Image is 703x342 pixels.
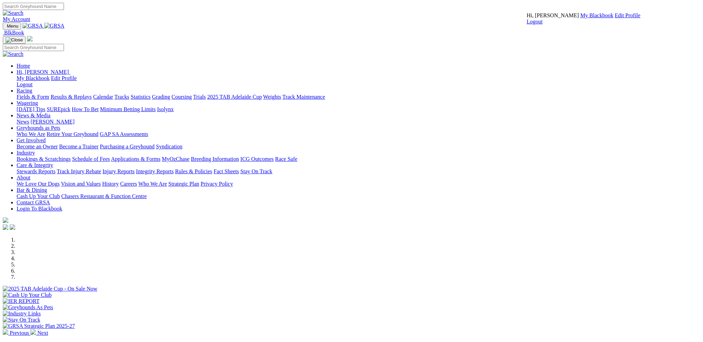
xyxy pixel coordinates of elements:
div: My Account [527,12,640,25]
a: About [17,175,30,180]
a: Become an Owner [17,144,58,149]
a: Syndication [156,144,182,149]
div: Industry [17,156,700,162]
img: GRSA [22,23,43,29]
div: Wagering [17,106,700,113]
img: Close [6,37,23,43]
div: About [17,181,700,187]
a: Hi, [PERSON_NAME] [17,69,70,75]
a: Injury Reports [102,168,135,174]
img: facebook.svg [3,224,8,230]
a: Race Safe [275,156,297,162]
a: Fields & Form [17,94,49,100]
a: Login To Blackbook [17,206,62,212]
span: Hi, [PERSON_NAME] [527,12,579,18]
a: News & Media [17,113,50,118]
a: Care & Integrity [17,162,53,168]
a: Schedule of Fees [72,156,110,162]
a: Strategic Plan [168,181,199,187]
a: Greyhounds as Pets [17,125,60,131]
a: Grading [152,94,170,100]
a: ICG Outcomes [240,156,274,162]
a: Applications & Forms [111,156,160,162]
a: Minimum Betting Limits [100,106,156,112]
span: BlkBook [4,30,24,36]
img: IER REPORT [3,298,39,304]
a: [PERSON_NAME] [30,119,74,125]
img: logo-grsa-white.png [27,36,33,41]
a: Bookings & Scratchings [17,156,71,162]
div: Greyhounds as Pets [17,131,700,137]
input: Search [3,44,64,51]
div: Hi, [PERSON_NAME] [17,75,700,88]
img: logo-grsa-white.png [3,217,8,223]
a: Become a Trainer [59,144,99,149]
img: Greyhounds As Pets [3,304,53,311]
a: Trials [193,94,206,100]
a: Track Injury Rebate [57,168,101,174]
a: Tracks [114,94,129,100]
img: Industry Links [3,311,41,317]
a: Logout [527,19,543,25]
a: Coursing [172,94,192,100]
img: twitter.svg [10,224,15,230]
span: Previous [10,330,29,336]
img: Stay On Track [3,317,40,323]
img: Search [3,51,24,57]
a: Isolynx [157,106,174,112]
div: Get Involved [17,144,700,150]
a: Purchasing a Greyhound [100,144,155,149]
a: Calendar [93,94,113,100]
a: Edit Profile [615,12,640,18]
a: Stay On Track [240,168,272,174]
div: Bar & Dining [17,193,700,199]
a: Racing [17,88,32,94]
a: Integrity Reports [136,168,174,174]
a: Vision and Values [61,181,101,187]
a: Careers [120,181,137,187]
span: Next [37,330,48,336]
a: MyOzChase [162,156,189,162]
img: GRSA Strategic Plan 2025-27 [3,323,75,329]
div: News & Media [17,119,700,125]
button: Toggle navigation [3,36,26,44]
a: Results & Replays [50,94,92,100]
a: Get Involved [17,137,46,143]
a: History [102,181,119,187]
a: Stewards Reports [17,168,55,174]
a: Logout [17,81,33,87]
a: Weights [263,94,281,100]
a: Retire Your Greyhound [47,131,99,137]
img: GRSA [44,23,65,29]
img: chevron-right-pager-white.svg [30,329,36,335]
a: Privacy Policy [201,181,233,187]
a: [DATE] Tips [17,106,45,112]
button: Toggle navigation [3,22,21,30]
a: Who We Are [17,131,45,137]
a: My Account [3,16,30,22]
div: Racing [17,94,700,100]
a: Wagering [17,100,38,106]
a: BlkBook [3,30,24,36]
div: Care & Integrity [17,168,700,175]
a: Breeding Information [191,156,239,162]
a: Fact Sheets [214,168,239,174]
a: Rules & Policies [175,168,212,174]
a: 2025 TAB Adelaide Cup [207,94,262,100]
img: chevron-left-pager-white.svg [3,329,8,335]
a: Edit Profile [51,75,77,81]
a: Bar & Dining [17,187,47,193]
a: How To Bet [72,106,99,112]
a: Contact GRSA [17,199,50,205]
a: Previous [3,330,30,336]
a: Who We Are [138,181,167,187]
a: Home [17,63,30,69]
a: GAP SA Assessments [100,131,148,137]
a: My Blackbook [580,12,613,18]
input: Search [3,3,64,10]
span: Menu [7,23,18,29]
a: Statistics [131,94,151,100]
a: Next [30,330,48,336]
a: Cash Up Your Club [17,193,60,199]
a: Industry [17,150,35,156]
